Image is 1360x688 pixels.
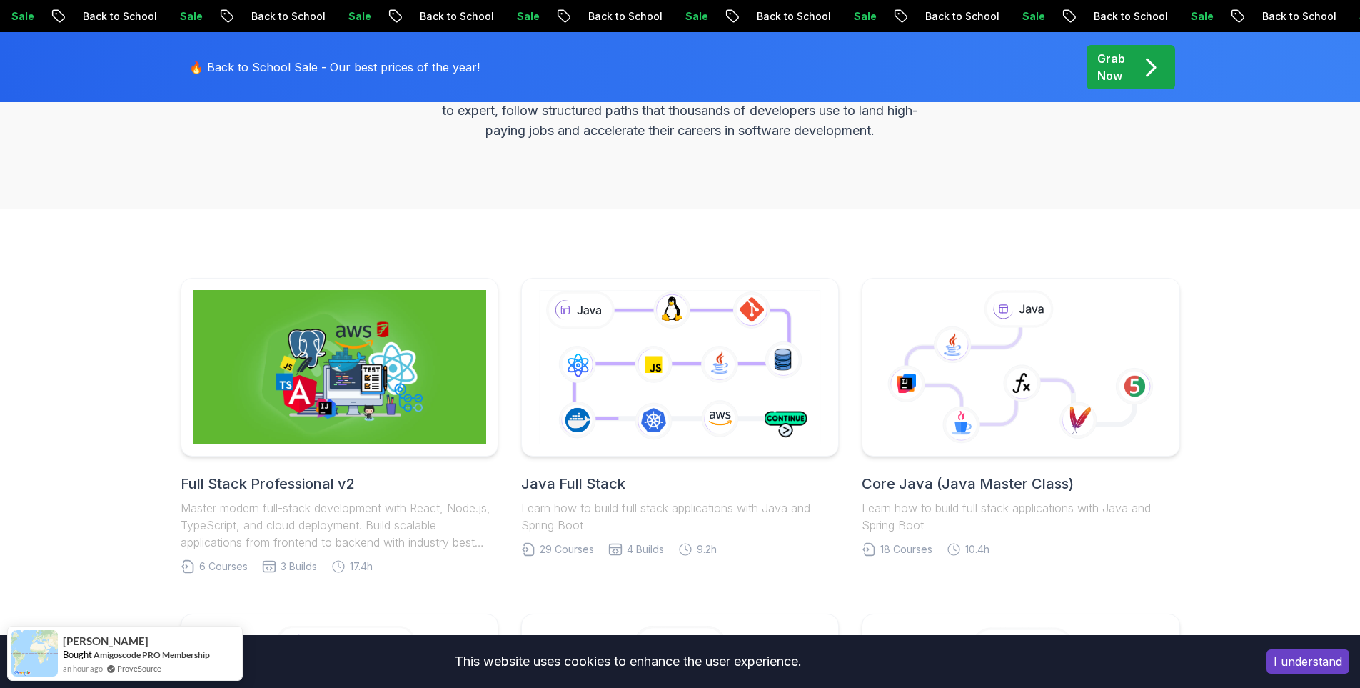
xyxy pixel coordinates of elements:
h2: Core Java (Java Master Class) [862,474,1179,494]
p: Sale [147,9,193,24]
span: 17.4h [350,559,373,574]
a: ProveSource [117,662,161,674]
p: Sale [821,9,867,24]
p: Master modern full-stack development with React, Node.js, TypeScript, and cloud deployment. Build... [181,499,498,551]
p: Learn how to build full stack applications with Java and Spring Boot [862,499,1179,534]
h2: Full Stack Professional v2 [181,474,498,494]
button: Accept cookies [1266,649,1349,674]
span: Bought [63,649,92,660]
p: Back to School [50,9,147,24]
span: 6 Courses [199,559,248,574]
span: 3 Builds [281,559,317,574]
span: 18 Courses [880,542,932,557]
a: Java Full StackLearn how to build full stack applications with Java and Spring Boot29 Courses4 Bu... [521,278,839,557]
div: This website uses cookies to enhance the user experience. [11,646,1245,677]
p: Master in-demand tech skills with our proven learning roadmaps. From beginner to expert, follow s... [440,81,920,141]
a: Full Stack Professional v2Full Stack Professional v2Master modern full-stack development with Rea... [181,278,498,574]
p: Grab Now [1097,50,1125,84]
a: Core Java (Java Master Class)Learn how to build full stack applications with Java and Spring Boot... [862,278,1179,557]
p: Back to School [1061,9,1158,24]
p: Back to School [1229,9,1326,24]
p: Sale [653,9,698,24]
p: 🔥 Back to School Sale - Our best prices of the year! [189,59,480,76]
p: Sale [484,9,530,24]
p: Back to School [724,9,821,24]
p: Sale [316,9,361,24]
p: Back to School [892,9,989,24]
a: Amigoscode PRO Membership [94,649,210,661]
span: 9.2h [697,542,717,557]
span: 10.4h [965,542,989,557]
p: Sale [1158,9,1204,24]
p: Back to School [387,9,484,24]
p: Back to School [555,9,653,24]
h2: Java Full Stack [521,474,839,494]
img: Full Stack Professional v2 [193,290,486,444]
p: Learn how to build full stack applications with Java and Spring Boot [521,499,839,534]
span: 29 Courses [540,542,594,557]
span: 4 Builds [627,542,664,557]
span: [PERSON_NAME] [63,635,148,647]
img: provesource social proof notification image [11,630,58,677]
p: Back to School [218,9,316,24]
p: Sale [989,9,1035,24]
span: an hour ago [63,662,103,674]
